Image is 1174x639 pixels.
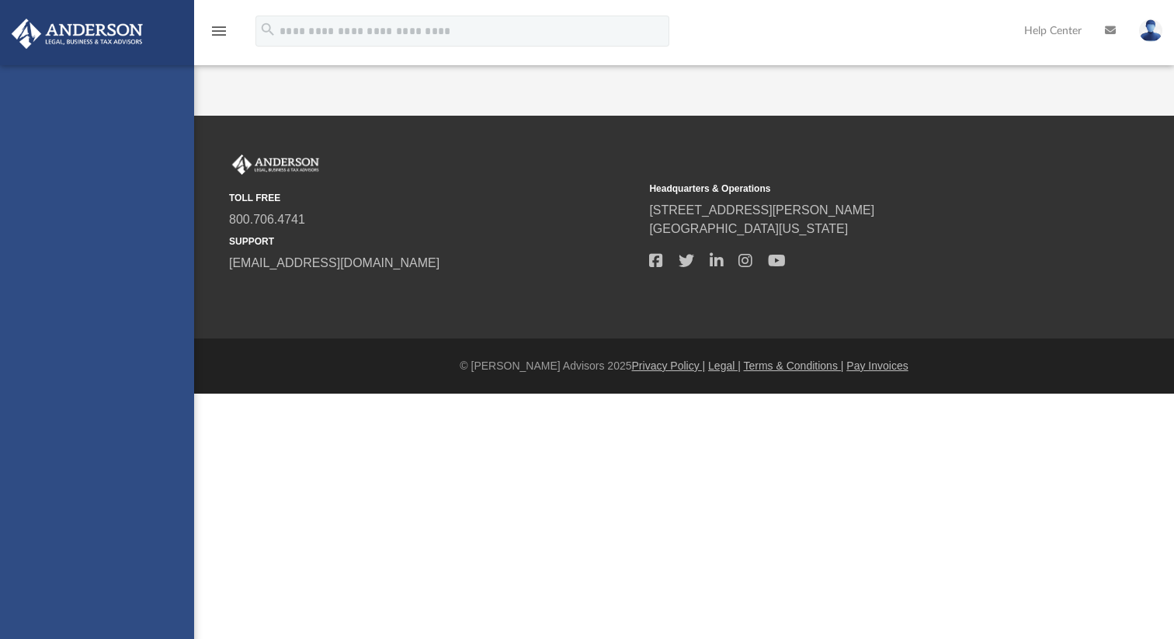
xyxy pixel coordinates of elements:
small: TOLL FREE [229,191,638,205]
a: [EMAIL_ADDRESS][DOMAIN_NAME] [229,256,439,269]
i: menu [210,22,228,40]
img: Anderson Advisors Platinum Portal [7,19,148,49]
i: search [259,21,276,38]
a: Legal | [708,359,741,372]
a: menu [210,30,228,40]
a: Terms & Conditions | [744,359,844,372]
img: Anderson Advisors Platinum Portal [229,155,322,175]
a: Privacy Policy | [632,359,706,372]
a: [STREET_ADDRESS][PERSON_NAME] [649,203,874,217]
small: SUPPORT [229,234,638,248]
div: © [PERSON_NAME] Advisors 2025 [194,358,1174,374]
img: User Pic [1139,19,1162,42]
small: Headquarters & Operations [649,182,1058,196]
a: 800.706.4741 [229,213,305,226]
a: [GEOGRAPHIC_DATA][US_STATE] [649,222,848,235]
a: Pay Invoices [846,359,908,372]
